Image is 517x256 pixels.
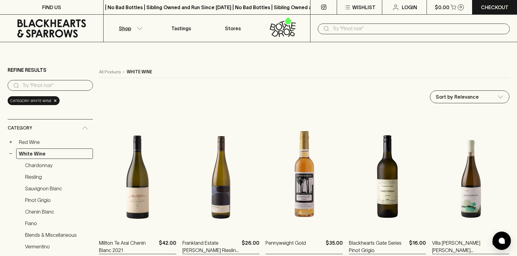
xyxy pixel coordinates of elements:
[22,160,93,170] a: Chardonnay
[22,81,88,90] input: Try “Pinot noir”
[53,97,57,104] span: ×
[16,137,93,147] a: Red Wine
[430,91,509,103] div: Sort by Relevance
[432,239,490,254] a: Villa [PERSON_NAME] [PERSON_NAME] [PERSON_NAME] 2022
[171,25,191,32] p: Tastings
[8,124,32,132] span: Category
[42,4,61,11] p: FIND US
[436,93,479,101] p: Sort by Relevance
[266,239,306,254] a: Pennyweight Gold
[10,98,52,104] span: Category: white wine
[99,69,121,75] a: All Products
[22,207,93,217] a: Chenin Blanc
[499,238,505,244] img: bubble-icon
[8,119,93,137] div: Category
[22,230,93,240] a: Blends & Miscellaneous
[460,5,462,9] p: 0
[119,25,131,32] p: Shop
[8,151,14,157] button: −
[8,66,46,74] p: Refine Results
[332,24,505,34] input: Try "Pinot noir"
[182,239,240,254] a: Frankland Estate [PERSON_NAME] Riesling 2024
[352,4,376,11] p: Wishlist
[402,4,417,11] p: Login
[182,123,260,230] img: Frankland Estate Rocky Gully Riesling 2024
[22,218,93,229] a: Fiano
[242,239,259,254] p: $26.00
[99,123,176,230] img: Millton Te Arai Chenin Blanc 2021
[326,239,343,254] p: $35.00
[432,123,509,230] img: Villa Raiano Fiano de Avellino 2022
[99,239,156,254] a: Millton Te Arai Chenin Blanc 2021
[409,239,426,254] p: $16.00
[349,123,426,230] img: Blackhearts Gate Series Pinot Grigio
[155,15,207,42] a: Tastings
[127,69,152,75] p: white wine
[104,15,155,42] button: Shop
[159,239,176,254] p: $42.00
[225,25,241,32] p: Stores
[207,15,258,42] a: Stores
[481,4,508,11] p: Checkout
[123,69,124,75] p: ›
[349,239,407,254] a: Blackhearts Gate Series Pinot Grigio
[435,4,449,11] p: $0.00
[22,195,93,205] a: Pinot Grigio
[266,123,343,230] img: Pennyweight Gold
[8,139,14,145] button: +
[492,239,509,254] p: $49.00
[22,183,93,194] a: Sauvignon Blanc
[22,241,93,252] a: Vermentino
[16,148,93,159] a: White Wine
[22,172,93,182] a: Riesling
